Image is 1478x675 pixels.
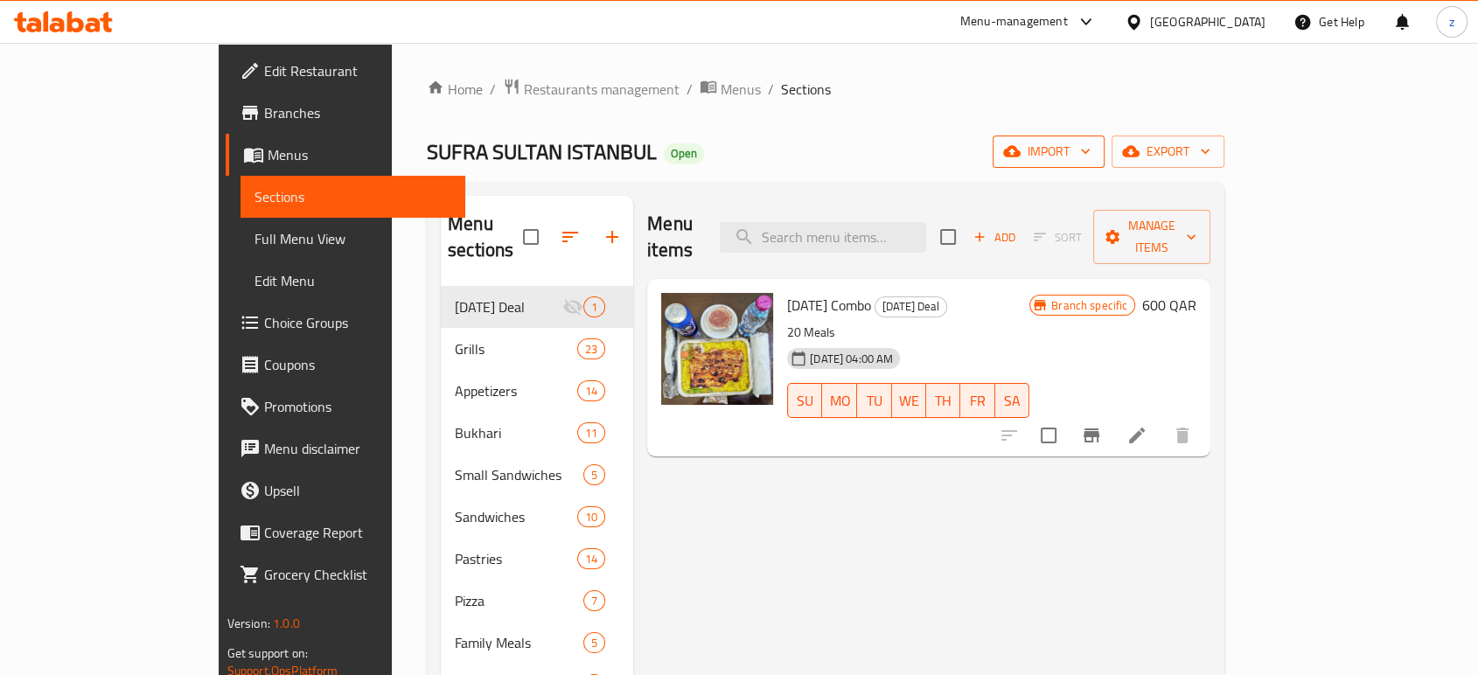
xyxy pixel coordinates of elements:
span: 5 [584,635,604,651]
div: Family Meals5 [441,622,633,664]
span: Branches [264,102,451,123]
span: SA [1002,388,1022,414]
div: items [577,338,605,359]
a: Edit Menu [241,260,465,302]
span: Edit Restaurant [264,60,451,81]
span: z [1449,12,1454,31]
a: Menu disclaimer [226,428,465,470]
span: 14 [578,551,604,567]
h2: Menu sections [448,211,523,263]
div: Menu-management [960,11,1068,32]
div: items [583,590,605,611]
div: Open [664,143,704,164]
button: export [1112,136,1224,168]
span: Get support on: [227,642,308,665]
span: 1 [584,299,604,316]
div: [DATE] Deal1 [441,286,633,328]
svg: Inactive section [562,296,583,317]
span: Select to update [1030,417,1067,454]
button: import [993,136,1105,168]
div: Grills23 [441,328,633,370]
a: Edit Restaurant [226,50,465,92]
a: Choice Groups [226,302,465,344]
span: [DATE] Deal [875,296,946,317]
h6: 600 QAR [1142,293,1196,317]
nav: breadcrumb [427,78,1224,101]
div: items [577,380,605,401]
span: 23 [578,341,604,358]
button: FR [960,383,994,418]
input: search [720,222,926,253]
span: export [1126,141,1210,163]
span: [DATE] 04:00 AM [803,351,900,367]
button: TU [857,383,891,418]
span: Appetizers [455,380,577,401]
span: Menu disclaimer [264,438,451,459]
span: Sandwiches [455,506,577,527]
span: Sort sections [549,216,591,258]
a: Promotions [226,386,465,428]
div: Sandwiches10 [441,496,633,538]
span: MO [829,388,850,414]
span: Add item [966,224,1022,251]
span: Family Meals [455,632,583,653]
span: 1.0.0 [273,612,300,635]
li: / [768,79,774,100]
span: Grocery Checklist [264,564,451,585]
span: WE [899,388,919,414]
button: Branch-specific-item [1070,414,1112,456]
li: / [490,79,496,100]
a: Edit menu item [1126,425,1147,446]
span: Coverage Report [264,522,451,543]
span: SUFRA SULTAN ISTANBUL [427,132,657,171]
button: Manage items [1093,210,1210,264]
div: items [577,548,605,569]
span: 5 [584,467,604,484]
span: Select section [930,219,966,255]
button: delete [1161,414,1203,456]
span: Pizza [455,590,583,611]
span: Select section first [1022,224,1093,251]
div: Small Sandwiches5 [441,454,633,496]
span: 7 [584,593,604,609]
img: Ramadan Combo [661,293,773,405]
span: Manage items [1107,215,1196,259]
span: Menus [268,144,451,165]
span: TH [933,388,953,414]
span: Sections [781,79,831,100]
span: Menus [721,79,761,100]
div: items [577,422,605,443]
div: Pastries [455,548,577,569]
span: Grills [455,338,577,359]
li: / [687,79,693,100]
span: Select all sections [512,219,549,255]
button: SA [995,383,1029,418]
span: Full Menu View [254,228,451,249]
span: import [1007,141,1091,163]
button: SU [787,383,822,418]
button: MO [822,383,857,418]
span: Promotions [264,396,451,417]
div: items [583,464,605,485]
p: 20 Meals [787,322,1029,344]
a: Coverage Report [226,511,465,553]
span: 14 [578,383,604,400]
span: [DATE] Combo [787,292,871,318]
button: WE [892,383,926,418]
span: Upsell [264,480,451,501]
div: Appetizers14 [441,370,633,412]
div: Ramadan Deal [455,296,562,317]
span: 11 [578,425,604,442]
span: Open [664,146,704,161]
div: Bukhari11 [441,412,633,454]
div: Ramadan Deal [875,296,947,317]
span: Bukhari [455,422,577,443]
a: Menus [700,78,761,101]
span: Choice Groups [264,312,451,333]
